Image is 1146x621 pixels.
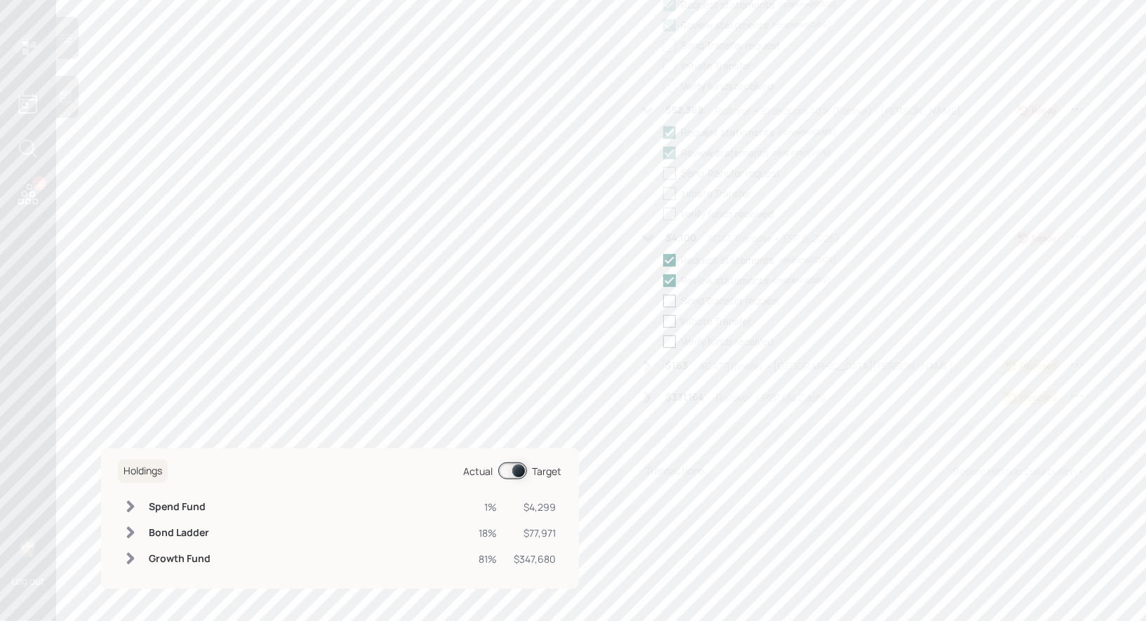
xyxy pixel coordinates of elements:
[681,145,769,160] div: Review statements
[716,103,961,118] div: Rollover • Broadcom 401k (Former) - [PERSON_NAME]
[681,125,775,140] div: Request statements
[681,273,769,288] div: Review statements
[666,360,688,372] h6: $163
[641,460,710,483] h6: Transactions
[118,460,168,483] h6: Holdings
[1020,360,1056,373] div: Proposed
[149,501,211,513] h6: Spend Fund
[1032,105,1056,117] div: Ready
[773,147,831,158] div: completed [DATE]
[953,465,1084,478] div: Record Historic Distribution +
[514,552,557,566] div: $347,680
[773,275,831,286] div: completed [DATE]
[666,105,705,116] h6: $52,368
[666,232,697,244] h6: $4,100
[533,464,562,479] div: Target
[681,18,769,32] div: Review statements
[479,526,498,540] div: 18%
[149,553,211,565] h6: Growth Fund
[681,186,752,201] div: Initiate Transfer
[514,500,557,514] div: $4,299
[708,231,840,246] div: ACAT Transfer • TSP (L 2025)
[464,464,493,479] div: Actual
[681,334,774,349] div: Verify funds received
[717,390,827,405] div: Rollover • PSP (All Cash)
[681,166,781,180] div: Send Transfer request
[149,527,211,539] h6: Bond Ladder
[14,529,42,557] img: treva-nostdahl-headshot.png
[1032,232,1056,245] div: Ready
[1020,392,1056,404] div: Proposed
[773,20,831,30] div: completed [DATE]
[681,293,781,308] div: Send Transfer request
[479,500,498,514] div: 1%
[681,79,774,93] div: Verify funds received
[514,526,557,540] div: $77,971
[779,127,837,138] div: completed [DATE]
[32,176,46,190] div: 12
[681,206,774,221] div: Verify funds received
[700,359,954,373] div: ACAT Transfer • [GEOGRAPHIC_DATA][PERSON_NAME]
[681,38,781,53] div: Send Transfer request
[681,58,752,73] div: Initiate Transfer
[666,392,705,403] h6: $331,164
[479,552,498,566] div: 81%
[681,253,775,267] div: Request statements
[779,255,837,265] div: completed [DATE]
[681,314,752,328] div: Initiate Transfer
[11,574,45,587] div: Log out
